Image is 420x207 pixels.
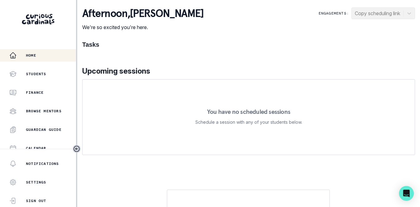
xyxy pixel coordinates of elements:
[26,53,36,58] p: Home
[26,180,46,185] p: Settings
[26,198,46,203] p: Sign Out
[399,186,414,201] div: Open Intercom Messenger
[26,109,62,114] p: Browse Mentors
[22,14,54,24] img: Curious Cardinals Logo
[319,11,349,16] p: Engagements:
[207,109,290,115] p: You have no scheduled sessions
[195,119,302,126] p: Schedule a session with any of your students below.
[82,7,204,20] p: afternoon , [PERSON_NAME]
[82,66,415,77] p: Upcoming sessions
[82,41,415,48] h1: Tasks
[82,24,204,31] p: We're so excited you're here.
[26,146,46,151] p: Calendar
[73,145,81,153] button: Toggle sidebar
[26,71,46,76] p: Students
[26,127,62,132] p: Guardian Guide
[26,90,44,95] p: Finance
[26,161,59,166] p: Notifications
